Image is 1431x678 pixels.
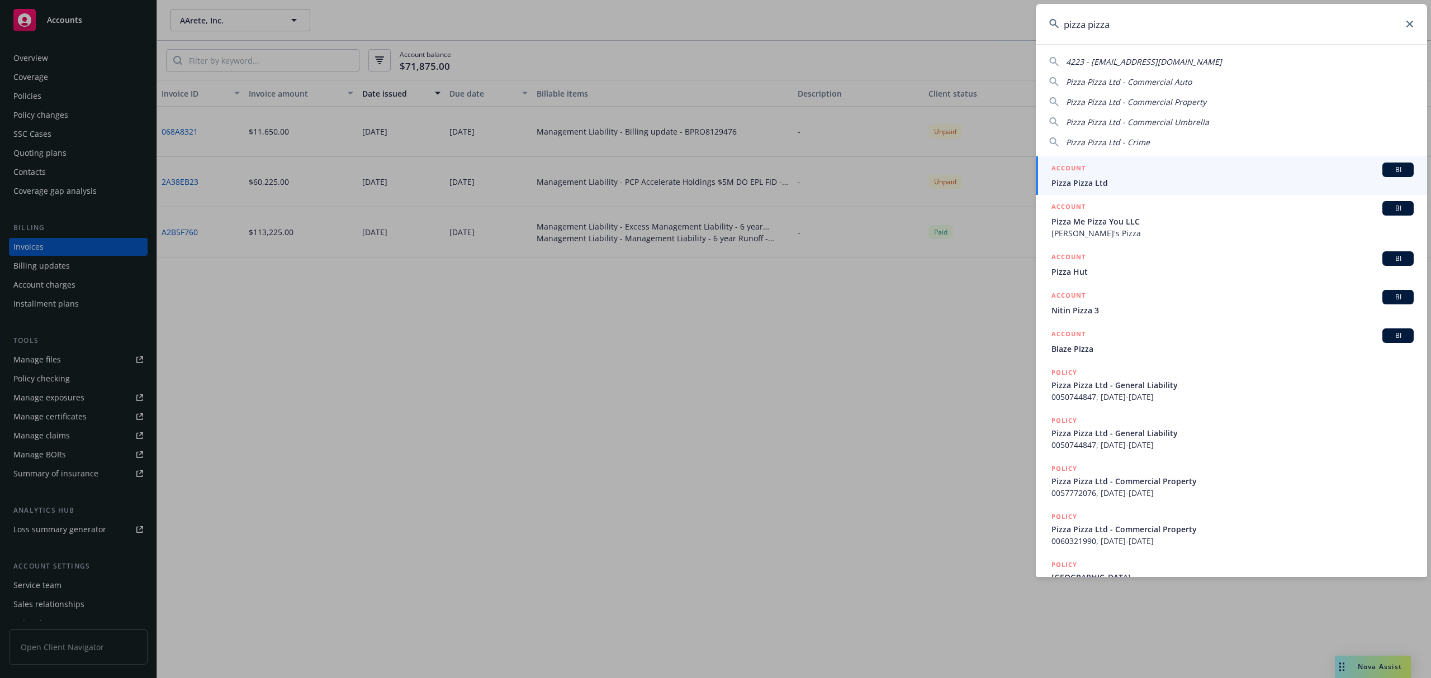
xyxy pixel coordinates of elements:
[1051,559,1077,570] h5: POLICY
[1387,331,1409,341] span: BI
[1051,216,1414,227] span: Pizza Me Pizza You LLC
[1387,203,1409,213] span: BI
[1051,475,1414,487] span: Pizza Pizza Ltd - Commercial Property
[1036,4,1427,44] input: Search...
[1387,165,1409,175] span: BI
[1051,487,1414,499] span: 0057772076, [DATE]-[DATE]
[1066,56,1222,67] span: 4223 - [EMAIL_ADDRESS][DOMAIN_NAME]
[1051,266,1414,278] span: Pizza Hut
[1051,328,1086,342] h5: ACCOUNT
[1066,77,1192,87] span: Pizza Pizza Ltd - Commercial Auto
[1036,284,1427,322] a: ACCOUNTBINitin Pizza 3
[1036,156,1427,195] a: ACCOUNTBIPizza Pizza Ltd
[1066,97,1206,107] span: Pizza Pizza Ltd - Commercial Property
[1387,292,1409,302] span: BI
[1051,304,1414,316] span: Nitin Pizza 3
[1051,177,1414,189] span: Pizza Pizza Ltd
[1051,535,1414,547] span: 0060321990, [DATE]-[DATE]
[1051,163,1086,176] h5: ACCOUNT
[1051,523,1414,535] span: Pizza Pizza Ltd - Commercial Property
[1051,201,1086,214] h5: ACCOUNT
[1051,463,1077,474] h5: POLICY
[1051,391,1414,403] span: 0050744847, [DATE]-[DATE]
[1051,290,1086,303] h5: ACCOUNT
[1036,553,1427,601] a: POLICY[GEOGRAPHIC_DATA]
[1066,117,1209,127] span: Pizza Pizza Ltd - Commercial Umbrella
[1036,505,1427,553] a: POLICYPizza Pizza Ltd - Commercial Property0060321990, [DATE]-[DATE]
[1051,379,1414,391] span: Pizza Pizza Ltd - General Liability
[1051,427,1414,439] span: Pizza Pizza Ltd - General Liability
[1036,361,1427,409] a: POLICYPizza Pizza Ltd - General Liability0050744847, [DATE]-[DATE]
[1051,571,1414,583] span: [GEOGRAPHIC_DATA]
[1387,254,1409,264] span: BI
[1051,439,1414,451] span: 0050744847, [DATE]-[DATE]
[1051,251,1086,265] h5: ACCOUNT
[1066,137,1150,147] span: Pizza Pizza Ltd - Crime
[1051,367,1077,378] h5: POLICY
[1051,511,1077,522] h5: POLICY
[1036,409,1427,457] a: POLICYPizza Pizza Ltd - General Liability0050744847, [DATE]-[DATE]
[1036,457,1427,505] a: POLICYPizza Pizza Ltd - Commercial Property0057772076, [DATE]-[DATE]
[1036,245,1427,284] a: ACCOUNTBIPizza Hut
[1036,322,1427,361] a: ACCOUNTBIBlaze Pizza
[1051,343,1414,355] span: Blaze Pizza
[1051,415,1077,426] h5: POLICY
[1051,227,1414,239] span: [PERSON_NAME]'s Pizza
[1036,195,1427,245] a: ACCOUNTBIPizza Me Pizza You LLC[PERSON_NAME]'s Pizza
